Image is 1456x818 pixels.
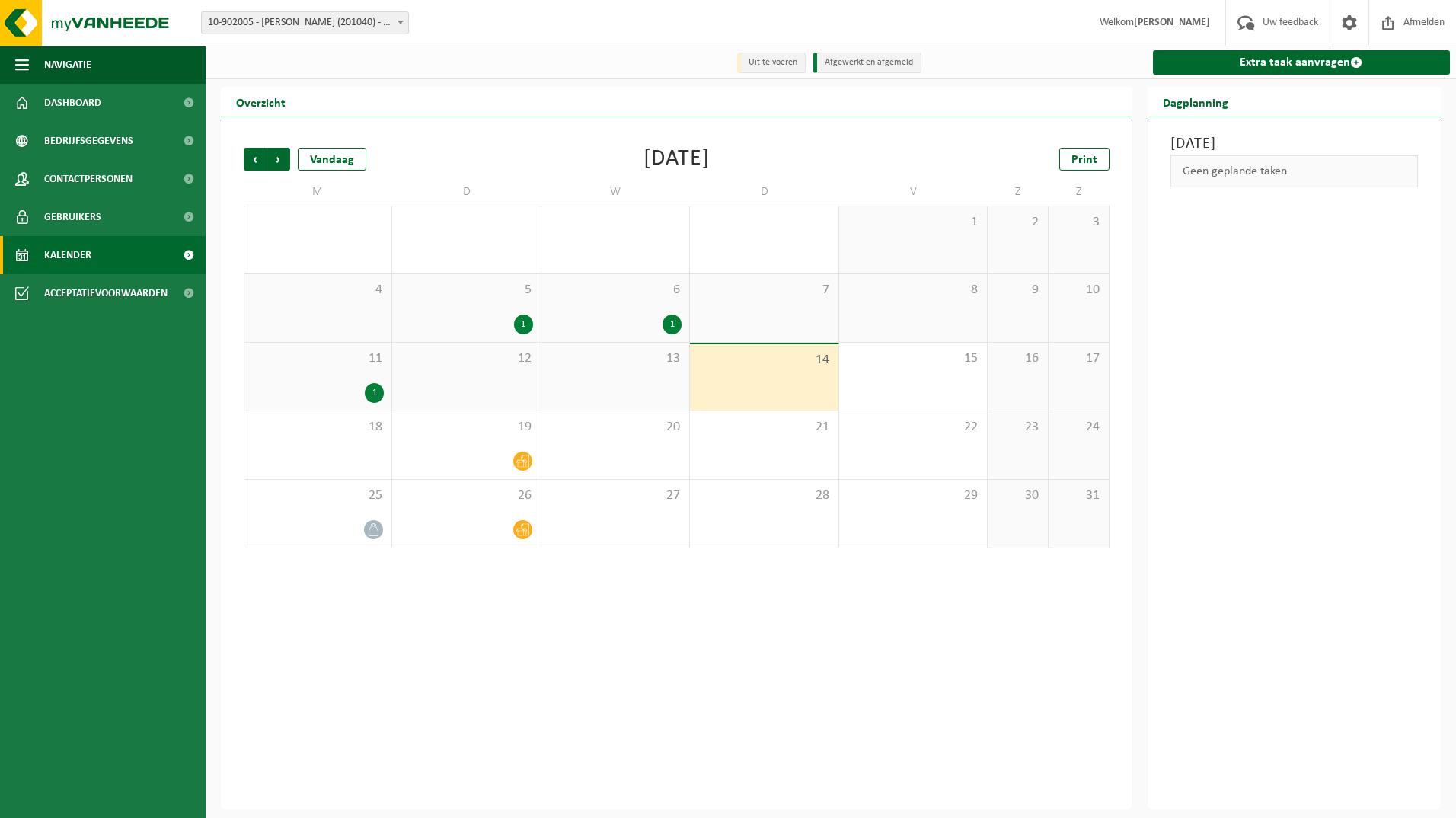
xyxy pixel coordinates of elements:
td: D [392,178,541,206]
li: Afgewerkt en afgemeld [813,53,921,73]
a: Print [1059,148,1110,171]
td: Z [1049,178,1110,206]
span: 10-902005 - AVA RONSE (201040) - RONSE [202,12,408,34]
h2: Dagplanning [1148,87,1244,117]
span: Gebruikers [44,198,101,236]
span: 27 [549,487,682,504]
span: 24 [1056,419,1101,436]
span: Bedrijfsgegevens [44,122,133,160]
h3: [DATE] [1170,133,1419,155]
div: [DATE] [643,148,710,171]
span: 1 [847,214,979,231]
div: 1 [514,315,533,334]
span: 10-902005 - AVA RONSE (201040) - RONSE [201,11,409,34]
span: 22 [847,419,979,436]
span: Acceptatievoorwaarden [44,274,168,312]
span: 31 [1056,487,1101,504]
span: 30 [995,487,1040,504]
span: 5 [400,282,532,299]
span: Contactpersonen [44,160,133,198]
strong: [PERSON_NAME] [1134,17,1210,28]
span: 26 [400,487,532,504]
td: V [839,178,988,206]
span: 10 [1056,282,1101,299]
div: 1 [365,383,384,403]
span: Navigatie [44,46,91,84]
span: 28 [698,487,830,504]
td: D [690,178,838,206]
span: 15 [847,350,979,367]
span: 7 [698,282,830,299]
span: Kalender [44,236,91,274]
span: Print [1071,154,1097,166]
span: 21 [698,419,830,436]
span: Vorige [244,148,267,171]
span: 13 [549,350,682,367]
span: 4 [252,282,384,299]
td: W [541,178,690,206]
span: 19 [400,419,532,436]
span: 16 [995,350,1040,367]
span: Volgende [267,148,290,171]
a: Extra taak aanvragen [1153,50,1451,75]
span: 23 [995,419,1040,436]
span: 17 [1056,350,1101,367]
div: Vandaag [298,148,366,171]
div: Geen geplande taken [1170,155,1419,187]
span: Dashboard [44,84,101,122]
li: Uit te voeren [737,53,806,73]
span: 14 [698,352,830,369]
div: 1 [663,315,682,334]
span: 20 [549,419,682,436]
td: M [244,178,392,206]
span: 9 [995,282,1040,299]
span: 12 [400,350,532,367]
span: 6 [549,282,682,299]
span: 18 [252,419,384,436]
span: 3 [1056,214,1101,231]
span: 8 [847,282,979,299]
span: 11 [252,350,384,367]
span: 25 [252,487,384,504]
span: 29 [847,487,979,504]
td: Z [988,178,1049,206]
h2: Overzicht [221,87,301,117]
span: 2 [995,214,1040,231]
